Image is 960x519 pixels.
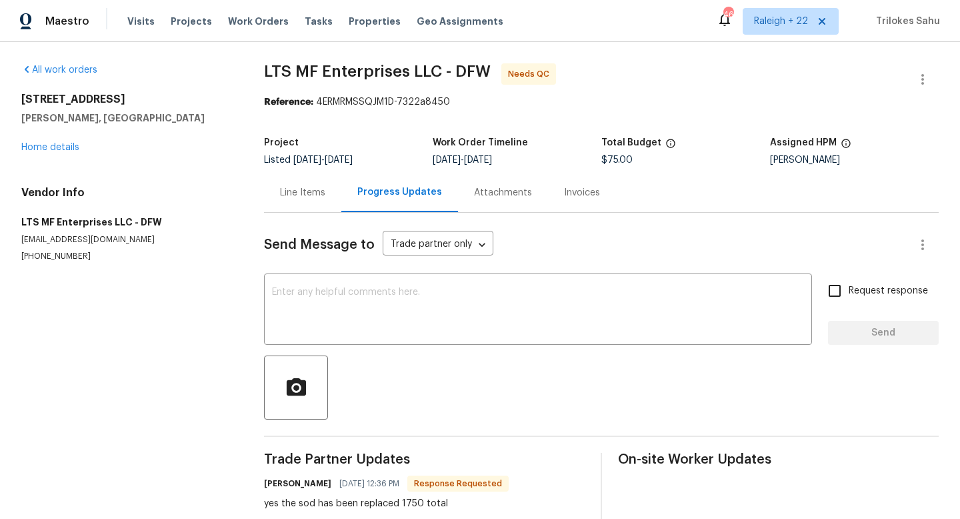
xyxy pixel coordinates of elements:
[325,155,353,165] span: [DATE]
[433,138,528,147] h5: Work Order Timeline
[339,477,399,490] span: [DATE] 12:36 PM
[264,138,299,147] h5: Project
[264,63,491,79] span: LTS MF Enterprises LLC - DFW
[264,97,313,107] b: Reference:
[618,453,939,466] span: On-site Worker Updates
[723,8,733,21] div: 460
[21,143,79,152] a: Home details
[601,138,661,147] h5: Total Budget
[21,215,232,229] h5: LTS MF Enterprises LLC - DFW
[264,497,509,510] div: yes the sod has been replaced 1750 total
[228,15,289,28] span: Work Orders
[474,186,532,199] div: Attachments
[171,15,212,28] span: Projects
[871,15,940,28] span: Trilokes Sahu
[21,111,232,125] h5: [PERSON_NAME], [GEOGRAPHIC_DATA]
[21,186,232,199] h4: Vendor Info
[409,477,507,490] span: Response Requested
[754,15,808,28] span: Raleigh + 22
[464,155,492,165] span: [DATE]
[770,155,939,165] div: [PERSON_NAME]
[293,155,321,165] span: [DATE]
[417,15,503,28] span: Geo Assignments
[564,186,600,199] div: Invoices
[280,186,325,199] div: Line Items
[21,234,232,245] p: [EMAIL_ADDRESS][DOMAIN_NAME]
[508,67,555,81] span: Needs QC
[357,185,442,199] div: Progress Updates
[665,138,676,155] span: The total cost of line items that have been proposed by Opendoor. This sum includes line items th...
[601,155,633,165] span: $75.00
[841,138,851,155] span: The hpm assigned to this work order.
[383,234,493,256] div: Trade partner only
[264,155,353,165] span: Listed
[21,251,232,262] p: [PHONE_NUMBER]
[849,284,928,298] span: Request response
[433,155,461,165] span: [DATE]
[264,453,585,466] span: Trade Partner Updates
[264,238,375,251] span: Send Message to
[264,95,939,109] div: 4ERMRMSSQJM1D-7322a8450
[433,155,492,165] span: -
[264,477,331,490] h6: [PERSON_NAME]
[21,65,97,75] a: All work orders
[293,155,353,165] span: -
[127,15,155,28] span: Visits
[770,138,837,147] h5: Assigned HPM
[21,93,232,106] h2: [STREET_ADDRESS]
[349,15,401,28] span: Properties
[305,17,333,26] span: Tasks
[45,15,89,28] span: Maestro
